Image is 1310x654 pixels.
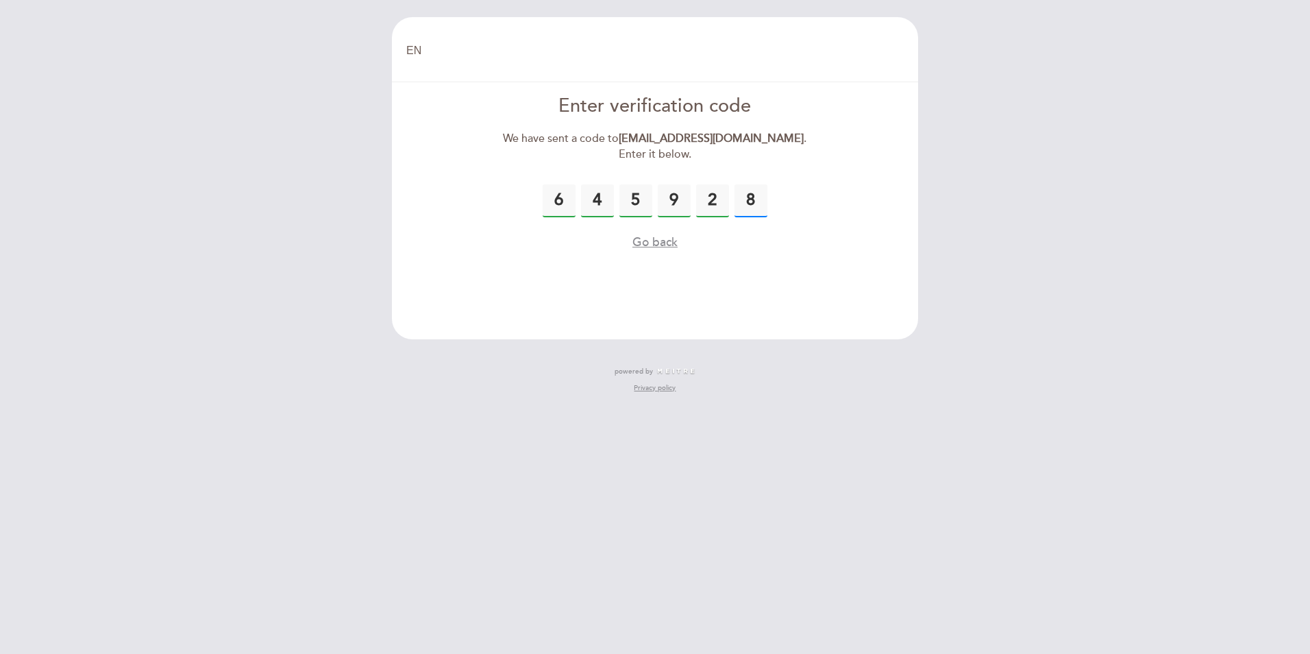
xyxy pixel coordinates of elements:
a: Privacy policy [634,383,676,393]
input: 0 [543,184,576,217]
div: We have sent a code to . Enter it below. [498,131,813,162]
input: 0 [734,184,767,217]
input: 0 [619,184,652,217]
input: 0 [696,184,729,217]
input: 0 [581,184,614,217]
span: powered by [615,367,653,376]
div: Enter verification code [498,93,813,120]
strong: [EMAIL_ADDRESS][DOMAIN_NAME] [619,132,804,145]
img: MEITRE [656,368,695,375]
button: Go back [632,234,678,251]
a: powered by [615,367,695,376]
input: 0 [658,184,691,217]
